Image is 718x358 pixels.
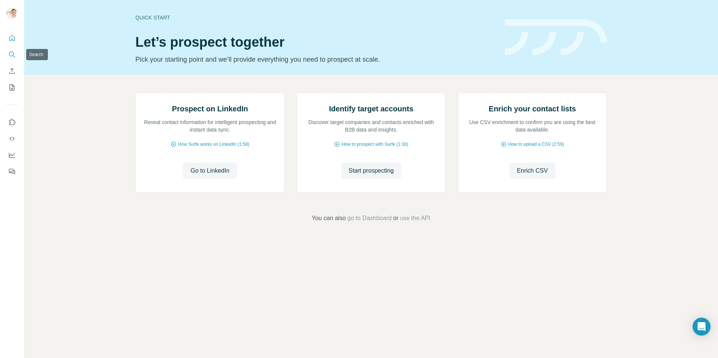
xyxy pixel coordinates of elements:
[135,54,496,65] p: Pick your starting point and we’ll provide everything you need to prospect at scale.
[508,141,564,148] span: How to upload a CSV (2:59)
[393,214,398,223] span: or
[304,118,438,133] p: Discover target companies and contacts enriched with B2B data and insights.
[6,7,18,19] img: Avatar
[341,163,401,179] button: Start prospecting
[6,81,18,94] button: My lists
[489,104,576,114] h2: Enrich your contact lists
[466,118,599,133] p: Use CSV enrichment to confirm you are using the best data available.
[6,64,18,78] button: Enrich CSV
[6,165,18,178] button: Feedback
[183,163,237,179] button: Go to LinkedIn
[505,19,607,56] img: banner
[312,214,346,223] span: You can also
[6,148,18,162] button: Dashboard
[6,48,18,61] button: Search
[517,166,548,175] span: Enrich CSV
[143,118,277,133] p: Reveal contact information for intelligent prospecting and instant data sync.
[190,166,229,175] span: Go to LinkedIn
[135,14,496,21] div: Quick start
[6,132,18,145] button: Use Surfe API
[135,35,496,50] h1: Let’s prospect together
[349,166,394,175] span: Start prospecting
[341,141,408,148] span: How to prospect with Surfe (1:30)
[509,163,555,179] button: Enrich CSV
[172,104,248,114] h2: Prospect on LinkedIn
[6,31,18,45] button: Quick start
[347,214,392,223] button: go to Dashboard
[693,318,711,336] div: Open Intercom Messenger
[6,115,18,129] button: Use Surfe on LinkedIn
[178,141,249,148] span: How Surfe works on LinkedIn (1:58)
[329,104,414,114] h2: Identify target accounts
[400,214,430,223] button: use the API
